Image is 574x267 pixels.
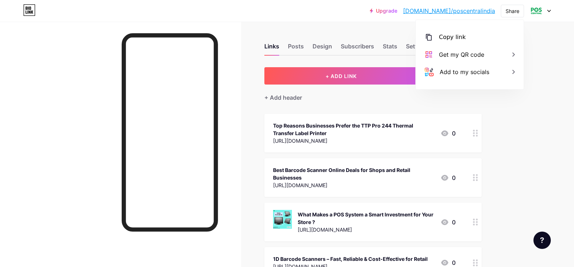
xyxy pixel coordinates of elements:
[440,258,456,267] div: 0
[529,4,543,18] img: poscentralindia
[80,43,122,47] div: Keywords by Traffic
[12,12,17,17] img: logo_orange.svg
[264,67,418,85] button: + ADD LINK
[12,19,17,25] img: website_grey.svg
[383,42,397,55] div: Stats
[440,129,456,138] div: 0
[506,7,519,15] div: Share
[341,42,374,55] div: Subscribers
[264,93,302,102] div: + Add header
[273,166,435,181] div: Best Barcode Scanner Online Deals for Shops and Retail Businesses
[403,7,495,15] a: [DOMAIN_NAME]/poscentralindia
[406,42,429,55] div: Settings
[326,73,357,79] span: + ADD LINK
[28,43,65,47] div: Domain Overview
[440,68,489,76] div: Add to my socials
[72,42,78,48] img: tab_keywords_by_traffic_grey.svg
[440,218,456,227] div: 0
[298,226,435,233] div: [URL][DOMAIN_NAME]
[20,42,25,48] img: tab_domain_overview_orange.svg
[440,173,456,182] div: 0
[273,137,435,145] div: [URL][DOMAIN_NAME]
[439,33,466,42] div: Copy link
[273,181,435,189] div: [URL][DOMAIN_NAME]
[298,211,435,226] div: What Makes a POS System a Smart Investment for Your Store ?
[313,42,332,55] div: Design
[288,42,304,55] div: Posts
[439,50,484,59] div: Get my QR code
[273,255,428,263] div: 1D Barcode Scanners – Fast, Reliable & Cost-Effective for Retail
[19,19,80,25] div: Domain: [DOMAIN_NAME]
[273,210,292,229] img: What Makes a POS System a Smart Investment for Your Store ?
[20,12,35,17] div: v 4.0.25
[264,42,279,55] div: Links
[370,8,397,14] a: Upgrade
[273,122,435,137] div: Top Reasons Businesses Prefer the TTP Pro 244 Thermal Transfer Label Printer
